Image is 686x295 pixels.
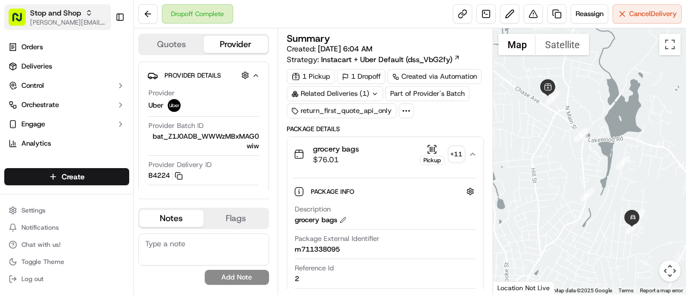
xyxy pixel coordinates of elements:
[571,4,608,24] button: Reassign
[165,71,221,80] span: Provider Details
[659,34,681,55] button: Toggle fullscreen view
[4,96,129,114] button: Orchestrate
[295,263,334,273] span: Reference Id
[295,215,347,225] div: grocery bags
[287,125,484,133] div: Package Details
[321,54,460,65] a: Instacart + Uber Default (dss_VbG2fy)
[618,288,633,293] a: Terms (opens in new tab)
[21,223,59,232] span: Notifications
[21,62,52,71] span: Deliveries
[574,128,588,142] div: 6
[287,43,372,54] span: Created:
[295,245,340,254] div: m711338095
[148,171,183,180] button: B4224
[313,154,359,165] span: $76.01
[554,288,612,293] span: Map data ©2025 Google
[148,160,212,170] span: Provider Delivery ID
[4,237,129,252] button: Chat with us!
[287,54,460,65] div: Strategy:
[11,102,30,121] img: 1736555255976-a54dd68f-1ca7-489b-9aae-adbdc363a1c4
[4,4,111,30] button: Stop and Shop[PERSON_NAME][EMAIL_ADDRESS][PERSON_NAME][DOMAIN_NAME]
[337,69,385,84] div: 1 Dropoff
[580,188,594,202] div: 2
[287,137,483,171] button: grocery bags$76.01Pickup+11
[21,139,51,148] span: Analytics
[148,190,165,199] span: Price
[321,54,452,65] span: Instacart + Uber Default (dss_VbG2fy)
[420,144,464,165] button: Pickup+11
[629,9,677,19] span: Cancel Delivery
[287,34,330,43] h3: Summary
[295,274,299,284] div: 2
[168,99,181,112] img: profile_uber_ahold_partner.png
[30,7,81,18] button: Stop and Shop
[4,58,129,75] a: Deliveries
[21,275,43,283] span: Log out
[4,271,129,286] button: Log out
[4,39,129,56] a: Orders
[496,281,531,294] a: Open this area in Google Maps (opens a new window)
[21,206,46,215] span: Settings
[493,281,555,294] div: Location Not Live
[86,150,176,170] a: 💻API Documentation
[4,203,129,218] button: Settings
[536,34,589,55] button: Show satellite imagery
[30,18,107,27] button: [PERSON_NAME][EMAIL_ADDRESS][PERSON_NAME][DOMAIN_NAME]
[204,36,268,53] button: Provider
[11,42,195,59] p: Welcome 👋
[21,100,59,110] span: Orchestrate
[498,34,536,55] button: Show street map
[640,288,683,293] a: Report a map error
[4,77,129,94] button: Control
[76,180,130,189] a: Powered byPylon
[4,135,129,152] a: Analytics
[311,187,356,196] span: Package Info
[36,112,136,121] div: We're available if you need us!
[287,86,383,101] div: Related Deliveries (1)
[287,103,397,118] div: return_first_quote_api_only
[21,119,45,129] span: Engage
[139,36,204,53] button: Quotes
[62,171,85,182] span: Create
[546,91,560,105] div: 3
[449,147,464,162] div: + 11
[36,102,176,112] div: Start new chat
[420,156,445,165] div: Pickup
[313,143,359,154] span: grocery bags
[139,210,204,227] button: Notes
[6,150,86,170] a: 📗Knowledge Base
[182,105,195,118] button: Start new chat
[101,155,172,165] span: API Documentation
[11,156,19,164] div: 📗
[148,132,259,151] span: bat_Z1J0ADB_WWWzMBxMAG0wiw
[626,220,640,234] div: 9
[4,116,129,133] button: Engage
[21,42,43,52] span: Orders
[659,260,681,282] button: Map camera controls
[4,168,129,185] button: Create
[287,69,335,84] div: 1 Pickup
[387,69,482,84] a: Created via Automation
[21,258,64,266] span: Toggle Theme
[147,66,260,84] button: Provider Details
[91,156,99,164] div: 💻
[21,240,61,249] span: Chat with us!
[21,155,82,165] span: Knowledge Base
[420,144,445,165] button: Pickup
[107,181,130,189] span: Pylon
[576,9,603,19] span: Reassign
[295,205,331,214] span: Description
[4,220,129,235] button: Notifications
[148,101,163,110] span: Uber
[28,69,193,80] input: Got a question? Start typing here...
[4,254,129,269] button: Toggle Theme
[204,210,268,227] button: Flags
[11,10,32,32] img: Nash
[295,234,379,244] span: Package External Identifier
[148,121,204,131] span: Provider Batch ID
[631,209,645,223] div: 8
[318,44,372,54] span: [DATE] 6:04 AM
